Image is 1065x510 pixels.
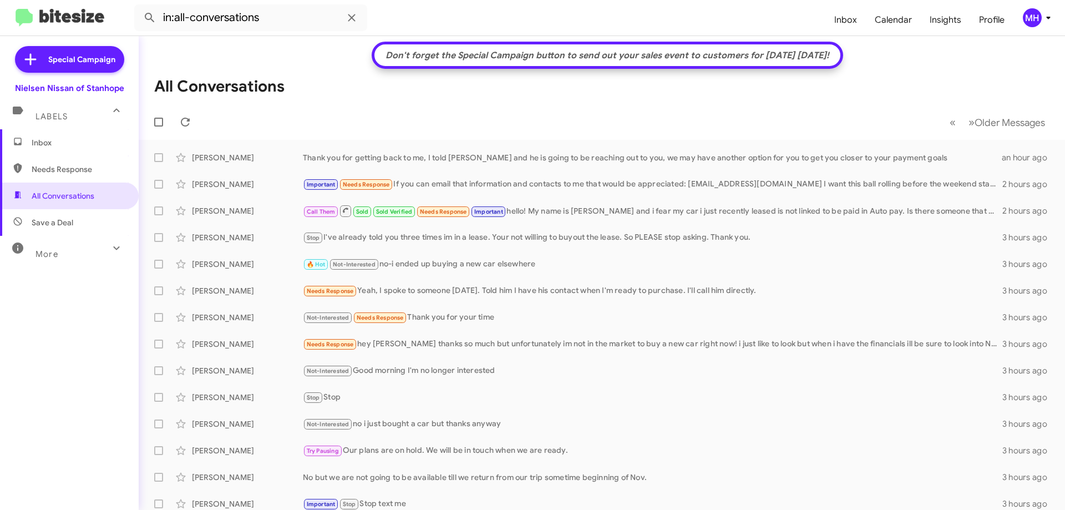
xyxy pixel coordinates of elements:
[192,418,303,430] div: [PERSON_NAME]
[303,311,1002,324] div: Thank you for your time
[1002,285,1056,296] div: 3 hours ago
[962,111,1052,134] button: Next
[307,447,339,455] span: Try Pausing
[303,472,1002,483] div: No but we are not going to be available till we return from our trip sometime beginning of Nov.
[192,152,303,163] div: [PERSON_NAME]
[134,4,367,31] input: Search
[975,117,1045,129] span: Older Messages
[1023,8,1042,27] div: MH
[1002,152,1056,163] div: an hour ago
[192,179,303,190] div: [PERSON_NAME]
[307,394,320,401] span: Stop
[192,205,303,216] div: [PERSON_NAME]
[303,445,1002,457] div: Our plans are on hold. We will be in touch when we are ready.
[343,501,356,508] span: Stop
[943,111,962,134] button: Previous
[303,391,1002,404] div: Stop
[35,249,58,259] span: More
[307,501,336,508] span: Important
[1013,8,1053,27] button: MH
[1002,472,1056,483] div: 3 hours ago
[921,4,970,36] a: Insights
[307,367,349,375] span: Not-Interested
[32,217,73,228] span: Save a Deal
[1002,312,1056,323] div: 3 hours ago
[1002,205,1056,216] div: 2 hours ago
[1002,339,1056,350] div: 3 hours ago
[154,78,285,95] h1: All Conversations
[192,339,303,350] div: [PERSON_NAME]
[357,314,404,321] span: Needs Response
[1002,392,1056,403] div: 3 hours ago
[35,112,68,122] span: Labels
[1002,365,1056,376] div: 3 hours ago
[1002,179,1056,190] div: 2 hours ago
[307,341,354,348] span: Needs Response
[307,287,354,295] span: Needs Response
[192,498,303,509] div: [PERSON_NAME]
[356,208,369,215] span: Sold
[303,285,1002,297] div: Yeah, I spoke to someone [DATE]. Told him I have his contact when I'm ready to purchase. I'll cal...
[48,54,115,65] span: Special Campaign
[307,261,326,268] span: 🔥 Hot
[307,421,349,428] span: Not-Interested
[192,472,303,483] div: [PERSON_NAME]
[303,338,1002,351] div: hey [PERSON_NAME] thanks so much but unfortunately im not in the market to buy a new car right no...
[343,181,390,188] span: Needs Response
[32,137,126,148] span: Inbox
[866,4,921,36] a: Calendar
[192,365,303,376] div: [PERSON_NAME]
[420,208,467,215] span: Needs Response
[307,234,320,241] span: Stop
[192,312,303,323] div: [PERSON_NAME]
[192,285,303,296] div: [PERSON_NAME]
[970,4,1013,36] a: Profile
[307,208,336,215] span: Call Them
[192,232,303,243] div: [PERSON_NAME]
[32,190,94,201] span: All Conversations
[303,152,1002,163] div: Thank you for getting back to me, I told [PERSON_NAME] and he is going to be reaching out to you,...
[333,261,376,268] span: Not-Interested
[380,50,835,61] div: Don't forget the Special Campaign button to send out your sales event to customers for [DATE] [DA...
[192,259,303,270] div: [PERSON_NAME]
[303,204,1002,218] div: hello! My name is [PERSON_NAME] and i fear my car i just recently leased is not linked to be paid...
[1002,259,1056,270] div: 3 hours ago
[376,208,413,215] span: Sold Verified
[303,178,1002,191] div: If you can email that information and contacts to me that would be appreciated: [EMAIL_ADDRESS][D...
[825,4,866,36] a: Inbox
[968,115,975,129] span: »
[307,181,336,188] span: Important
[1002,232,1056,243] div: 3 hours ago
[944,111,1052,134] nav: Page navigation example
[192,392,303,403] div: [PERSON_NAME]
[303,258,1002,271] div: no-i ended up buying a new car elsewhere
[950,115,956,129] span: «
[303,365,1002,377] div: Good morning I'm no longer interested
[474,208,503,215] span: Important
[1002,445,1056,456] div: 3 hours ago
[15,46,124,73] a: Special Campaign
[303,231,1002,244] div: I've already told you three times im in a lease. Your not willing to buyout the lease. So PLEASE ...
[307,314,349,321] span: Not-Interested
[1002,418,1056,430] div: 3 hours ago
[192,445,303,456] div: [PERSON_NAME]
[303,418,1002,431] div: no i just bought a car but thanks anyway
[1002,498,1056,509] div: 3 hours ago
[32,164,126,175] span: Needs Response
[15,83,124,94] div: Nielsen Nissan of Stanhope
